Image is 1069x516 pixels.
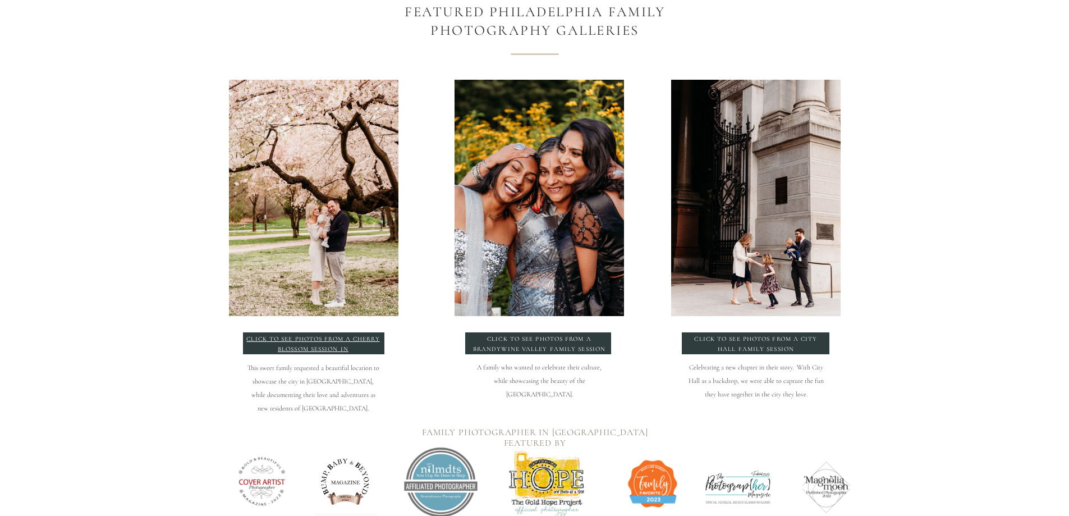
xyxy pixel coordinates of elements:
[472,360,607,414] p: A family who wanted to celebrate their culture, while showcasing the beauty of the [GEOGRAPHIC_DA...
[398,427,672,438] h3: Family Photographer In [GEOGRAPHIC_DATA] featured by
[246,361,381,414] p: This sweet family requested a beautiful location to showcase the city in [GEOGRAPHIC_DATA], while...
[689,334,824,351] a: click to see photos from a City hall family session
[472,334,607,351] a: click to see photos from a Brandywine Valley Family Session
[689,360,824,414] p: Celebrating a new chapter in their story. With City Hall as a backdrop, we were able to capture t...
[246,334,381,354] a: click to see photos from a Cherry blossom session in [GEOGRAPHIC_DATA]
[362,3,708,39] h2: FEATURED PHILADELPHIA FAMILY PHOTOGRAPHY GALLERIES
